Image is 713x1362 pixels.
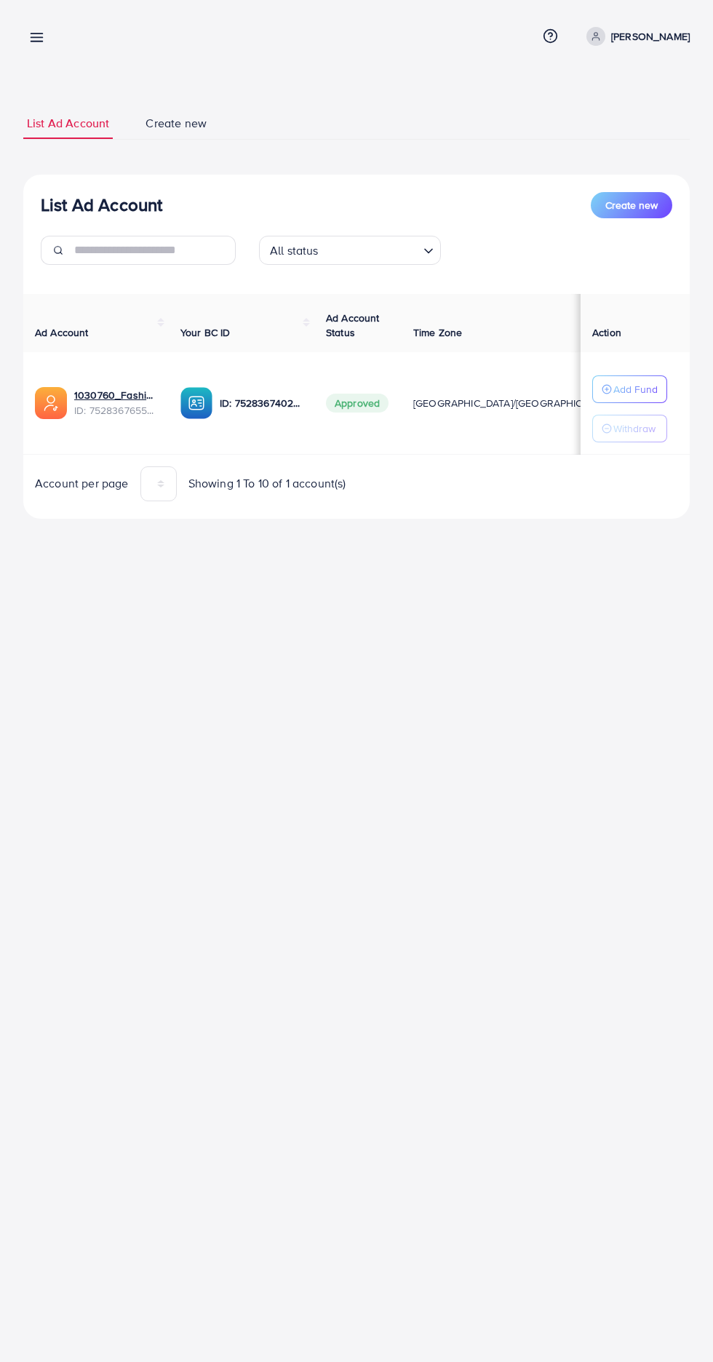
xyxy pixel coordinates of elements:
span: Action [592,325,621,340]
span: [GEOGRAPHIC_DATA]/[GEOGRAPHIC_DATA] [413,396,616,410]
span: Create new [605,198,658,212]
span: All status [267,240,322,261]
span: Time Zone [413,325,462,340]
span: List Ad Account [27,115,109,132]
div: <span class='underline'>1030760_Fashion Rose_1752834697540</span></br>7528367655024508945 [74,388,157,418]
span: ID: 7528367655024508945 [74,403,157,418]
button: Withdraw [592,415,667,442]
span: Showing 1 To 10 of 1 account(s) [188,475,346,492]
span: Create new [146,115,207,132]
p: Withdraw [613,420,656,437]
span: Approved [326,394,389,413]
div: Search for option [259,236,441,265]
button: Create new [591,192,672,218]
button: Add Fund [592,375,667,403]
a: [PERSON_NAME] [581,27,690,46]
img: ic-ba-acc.ded83a64.svg [180,387,212,419]
h3: List Ad Account [41,194,162,215]
input: Search for option [323,237,418,261]
p: [PERSON_NAME] [611,28,690,45]
img: ic-ads-acc.e4c84228.svg [35,387,67,419]
p: ID: 7528367402921476112 [220,394,303,412]
p: Add Fund [613,381,658,398]
span: Ad Account [35,325,89,340]
span: Your BC ID [180,325,231,340]
span: Account per page [35,475,129,492]
span: Ad Account Status [326,311,380,340]
a: 1030760_Fashion Rose_1752834697540 [74,388,157,402]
